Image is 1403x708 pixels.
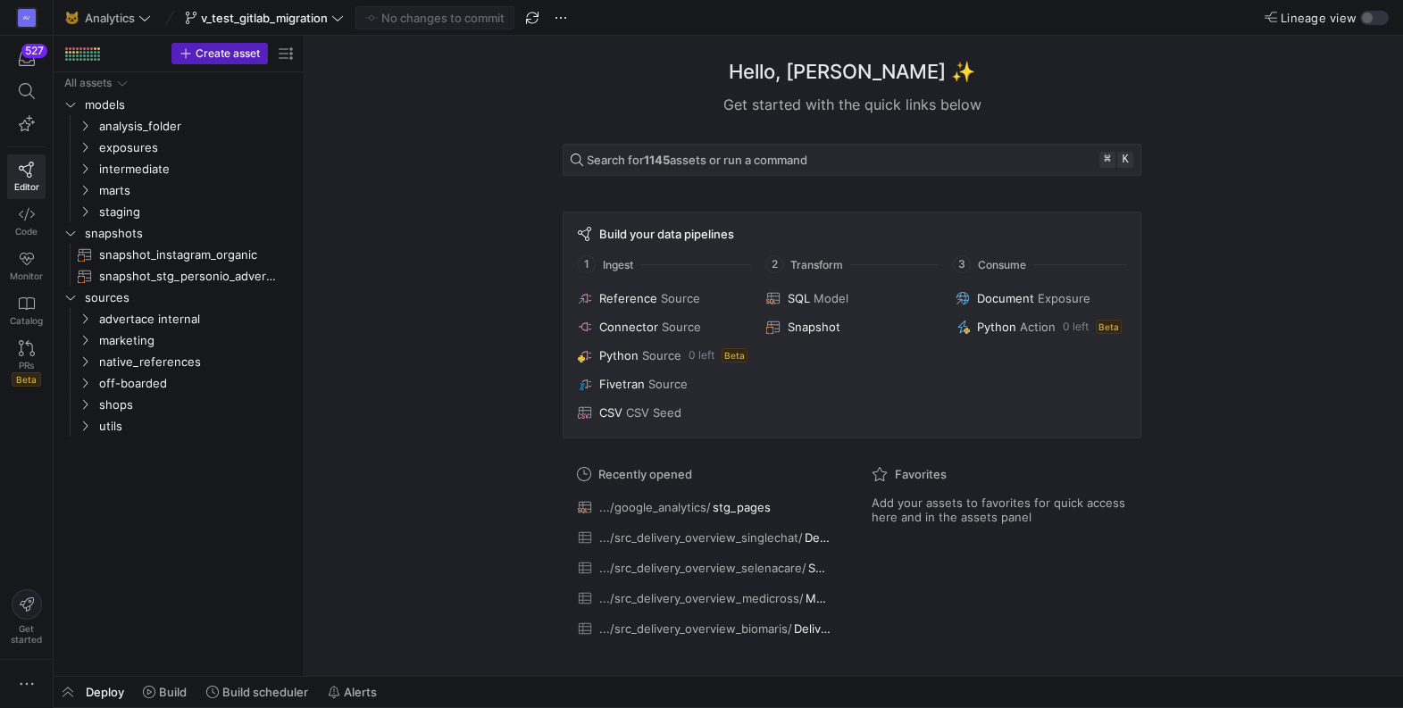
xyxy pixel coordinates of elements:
div: Press SPACE to select this row. [61,94,296,115]
span: Document [977,291,1034,305]
button: .../src_delivery_overview_singlechat/Delivery_Overview_-_Singlechat_07_advtc_Concept_Datasheet [573,526,836,549]
span: staging [99,202,294,222]
div: Press SPACE to select this row. [61,244,296,265]
span: off-boarded [99,373,294,394]
span: Create asset [196,47,260,60]
span: Build your data pipelines [599,227,734,241]
span: snapshots [85,223,294,244]
button: ConnectorSource [574,316,752,337]
span: CSV [599,405,622,420]
span: Snapshot [788,320,840,334]
span: .../google_analytics/ [599,500,711,514]
span: Model [814,291,848,305]
span: analysis_folder [99,116,294,137]
span: SQL [788,291,810,305]
a: Editor [7,154,46,199]
a: AV [7,3,46,33]
button: FivetranSource [574,373,752,395]
span: snapshot_instagram_organic​​​​​​​ [99,245,276,265]
span: Analytics [85,11,135,25]
button: v_test_gitlab_migration [180,6,348,29]
span: Search for assets or run a command [587,153,807,167]
button: Build [135,677,195,707]
span: .../src_delivery_overview_biomaris/ [599,621,792,636]
div: Get started with the quick links below [563,94,1141,115]
span: PRs [19,360,34,371]
div: Press SPACE to select this row. [61,179,296,201]
span: .../src_delivery_overview_singlechat/ [599,530,803,545]
button: Build scheduler [198,677,316,707]
span: .../src_delivery_overview_selenacare/ [599,561,806,575]
div: All assets [64,77,112,89]
span: Python [599,348,639,362]
span: v_test_gitlab_migration [201,11,328,25]
div: Press SPACE to select this row. [61,372,296,394]
span: marts [99,180,294,201]
a: Monitor [7,244,46,288]
button: 527 [7,43,46,75]
button: .../google_analytics/stg_pages [573,496,836,519]
a: PRsBeta [7,333,46,394]
div: Press SPACE to select this row. [61,394,296,415]
span: Lineage view [1281,11,1357,25]
div: Press SPACE to select this row. [61,158,296,179]
span: Action [1020,320,1056,334]
div: Press SPACE to select this row. [61,287,296,308]
span: Python [977,320,1016,334]
span: Beta [1096,320,1122,334]
div: 527 [21,44,47,58]
button: ReferenceSource [574,287,752,309]
div: Press SPACE to select this row. [61,72,296,94]
span: sources [85,287,294,308]
span: exposures [99,137,294,158]
button: PythonSource0 leftBeta [574,345,752,366]
button: .../src_delivery_overview_selenacare/Selenacare_Delivery_Overview__07_advtc_Concept_Datasheet [573,556,836,579]
span: Recently opened [598,467,692,481]
button: .../src_delivery_overview_biomaris/Delivery_Overview_-_BIOMARIS_07_advtc_Concept_Datasheet [573,617,836,640]
button: DocumentExposure [952,287,1130,309]
div: Press SPACE to select this row. [61,415,296,437]
strong: 1145 [644,153,670,167]
h1: Hello, [PERSON_NAME] ✨ [729,57,975,87]
span: 🐱 [65,12,78,24]
span: Source [648,377,688,391]
span: Beta [12,372,41,387]
div: Press SPACE to select this row. [61,329,296,351]
button: Create asset [171,43,268,64]
span: Alerts [344,685,377,699]
span: shops [99,395,294,415]
div: Press SPACE to select this row. [61,115,296,137]
button: .../src_delivery_overview_medicross/Medicross_Delivery_Overview_07_advtc_Concept_Datasheet [573,587,836,610]
button: 🐱Analytics [61,6,155,29]
kbd: ⌘ [1099,152,1115,168]
span: Fivetran [599,377,645,391]
button: Search for1145assets or run a command⌘k [563,144,1141,176]
span: Favorites [895,467,947,481]
div: AV [18,9,36,27]
button: Getstarted [7,582,46,652]
span: 0 left [689,349,714,362]
button: PythonAction0 leftBeta [952,316,1130,337]
span: CSV Seed [626,405,681,420]
div: Press SPACE to select this row. [61,137,296,158]
span: Source [642,348,681,362]
a: snapshot_stg_personio_advertace__employees​​​​​​​ [61,265,296,287]
div: Press SPACE to select this row. [61,265,296,287]
span: Editor [14,181,39,192]
span: advertace internal [99,309,294,329]
span: native_references [99,352,294,372]
span: Delivery_Overview_-_Singlechat_07_advtc_Concept_Datasheet [805,530,831,545]
span: Build scheduler [222,685,308,699]
span: models [85,95,294,115]
a: Catalog [7,288,46,333]
span: .../src_delivery_overview_medicross/ [599,591,804,605]
span: Add your assets to favorites for quick access here and in the assets panel [872,496,1127,524]
span: Exposure [1038,291,1090,305]
div: Press SPACE to select this row. [61,222,296,244]
span: Medicross_Delivery_Overview_07_advtc_Concept_Datasheet [806,591,831,605]
span: Get started [11,623,42,645]
div: Press SPACE to select this row. [61,201,296,222]
kbd: k [1117,152,1133,168]
button: CSVCSV Seed [574,402,752,423]
span: Deploy [86,685,124,699]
